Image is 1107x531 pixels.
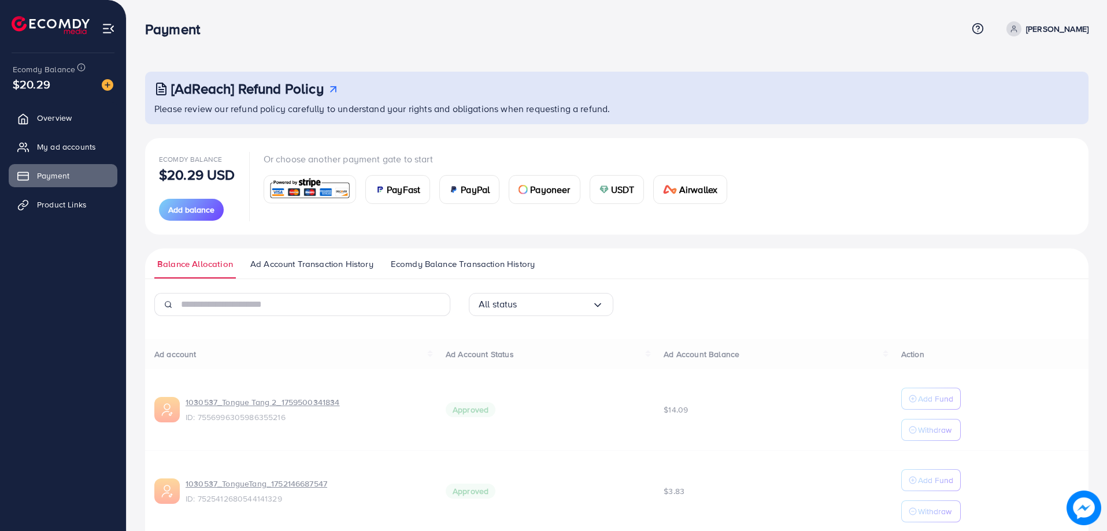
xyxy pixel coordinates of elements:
[102,79,113,91] img: image
[590,175,645,204] a: cardUSDT
[13,76,50,92] span: $20.29
[268,177,353,202] img: card
[171,80,324,97] h3: [AdReach] Refund Policy
[159,154,222,164] span: Ecomdy Balance
[37,141,96,153] span: My ad accounts
[264,175,357,203] a: card
[9,164,117,187] a: Payment
[159,199,224,221] button: Add balance
[599,185,609,194] img: card
[159,168,235,181] p: $20.29 USD
[264,152,737,166] p: Or choose another payment gate to start
[154,102,1082,116] p: Please review our refund policy carefully to understand your rights and obligations when requesti...
[1068,492,1099,523] img: image
[1026,22,1089,36] p: [PERSON_NAME]
[9,135,117,158] a: My ad accounts
[469,293,613,316] div: Search for option
[157,258,233,270] span: Balance Allocation
[375,185,384,194] img: card
[9,193,117,216] a: Product Links
[9,106,117,129] a: Overview
[391,258,535,270] span: Ecomdy Balance Transaction History
[12,16,90,34] img: logo
[653,175,727,204] a: cardAirwallex
[530,183,570,196] span: Payoneer
[461,183,490,196] span: PayPal
[517,295,592,313] input: Search for option
[1002,21,1089,36] a: [PERSON_NAME]
[37,112,72,124] span: Overview
[365,175,430,204] a: cardPayFast
[37,170,69,181] span: Payment
[439,175,499,204] a: cardPayPal
[13,64,75,75] span: Ecomdy Balance
[519,185,528,194] img: card
[449,185,458,194] img: card
[387,183,420,196] span: PayFast
[663,185,677,194] img: card
[509,175,580,204] a: cardPayoneer
[479,295,517,313] span: All status
[679,183,717,196] span: Airwallex
[250,258,373,270] span: Ad Account Transaction History
[168,204,214,216] span: Add balance
[37,199,87,210] span: Product Links
[611,183,635,196] span: USDT
[102,22,115,35] img: menu
[145,21,209,38] h3: Payment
